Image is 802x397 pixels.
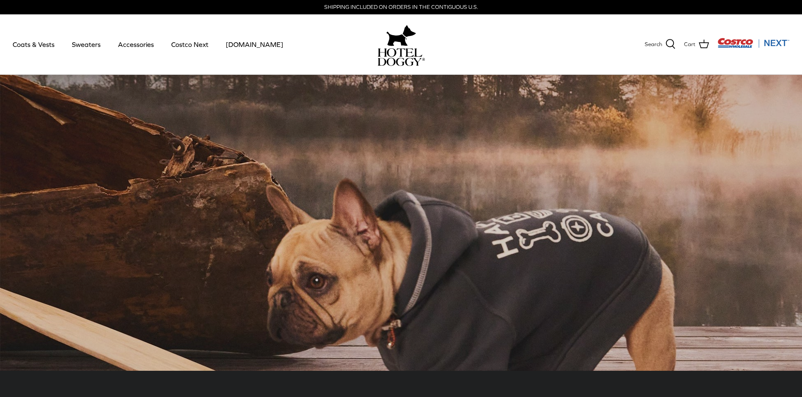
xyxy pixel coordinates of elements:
img: hoteldoggycom [378,48,425,66]
a: Costco Next [164,30,216,59]
a: Visit Costco Next [717,43,789,49]
a: Accessories [110,30,161,59]
img: hoteldoggy.com [386,23,416,48]
img: Costco Next [717,38,789,48]
a: Search [645,39,676,50]
a: [DOMAIN_NAME] [218,30,291,59]
span: Search [645,40,662,49]
a: Coats & Vests [5,30,62,59]
a: hoteldoggy.com hoteldoggycom [378,23,425,66]
a: Sweaters [64,30,108,59]
span: Cart [684,40,695,49]
a: Cart [684,39,709,50]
